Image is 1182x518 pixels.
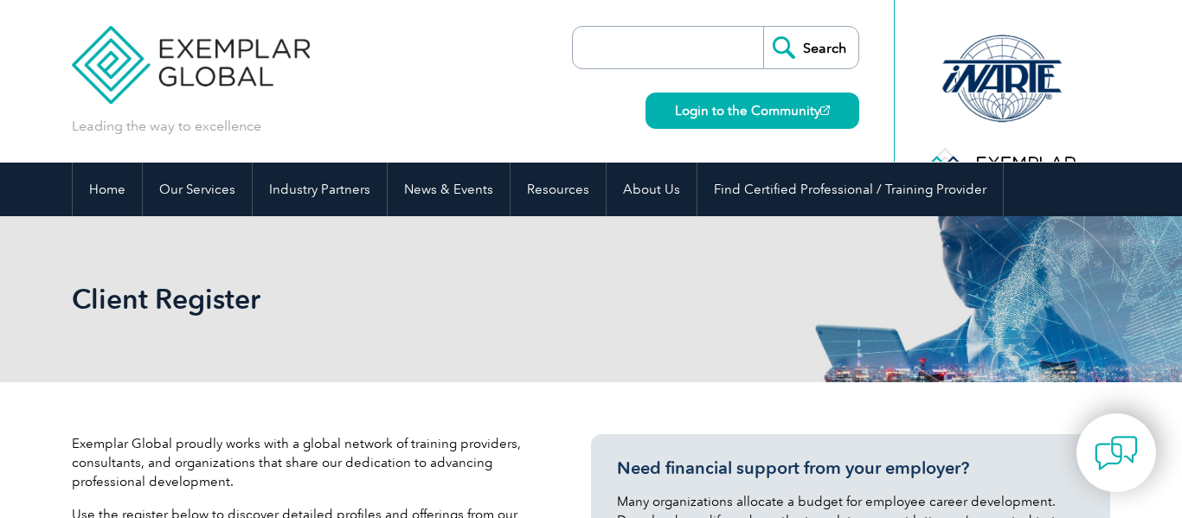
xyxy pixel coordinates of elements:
input: Search [763,27,858,68]
p: Leading the way to excellence [72,117,261,136]
img: contact-chat.png [1095,432,1138,475]
h2: Client Register [72,285,799,313]
a: News & Events [388,163,510,216]
p: Exemplar Global proudly works with a global network of training providers, consultants, and organ... [72,434,539,491]
a: Find Certified Professional / Training Provider [697,163,1003,216]
a: Login to the Community [646,93,859,129]
a: Resources [511,163,606,216]
a: Our Services [143,163,252,216]
a: Industry Partners [253,163,387,216]
h3: Need financial support from your employer? [617,457,1084,479]
img: open_square.png [820,106,830,115]
a: About Us [607,163,697,216]
a: Home [73,163,142,216]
